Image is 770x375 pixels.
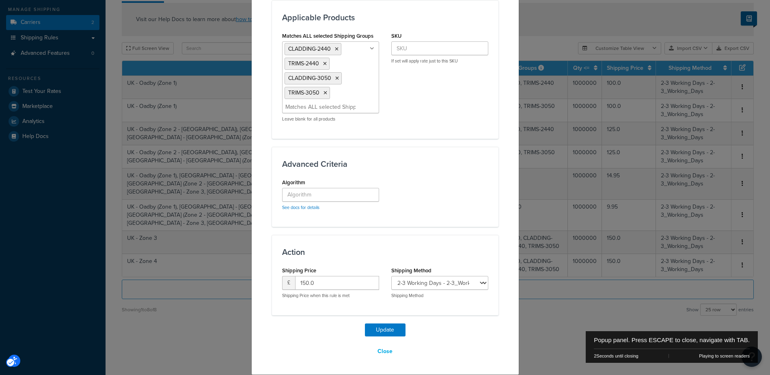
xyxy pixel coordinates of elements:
p: Shipping Method [391,293,488,299]
label: Shipping Price [282,267,316,274]
span: TRIMS-3050 [288,88,319,97]
label: Algorithm [282,179,305,185]
input: SKU [391,41,488,55]
input: Matches ALL selected Shipping Groups [285,103,356,112]
label: Matches ALL selected Shipping Groups [282,33,373,39]
p: If set will apply rate just to this SKU [391,58,488,64]
h3: Action [282,248,488,256]
span: CLADDING-3050 [288,74,331,82]
input: Algorithm [282,188,379,202]
div: Popup panel. Press ESCAPE to close, navigate with TAB. [594,331,750,349]
button: Update [365,323,405,336]
h3: Advanced Criteria [282,159,488,168]
button: Close [372,345,398,358]
span: TRIMS-2440 [288,59,319,68]
p: Shipping Price when this rule is met [282,293,379,299]
p: Leave blank for all products [282,116,379,122]
i: Unlabelled [370,46,374,51]
label: SKU [391,33,401,39]
span: £ [282,276,295,290]
select: Shipping Method [391,276,488,290]
span: CLADDING-2440 [288,45,331,53]
input: £Shipping Price when this rule is met [295,276,379,290]
a: See docs for details [282,204,319,211]
h3: Applicable Products [282,13,488,22]
span: 2 [594,353,596,358]
label: Shipping Method [391,267,431,274]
